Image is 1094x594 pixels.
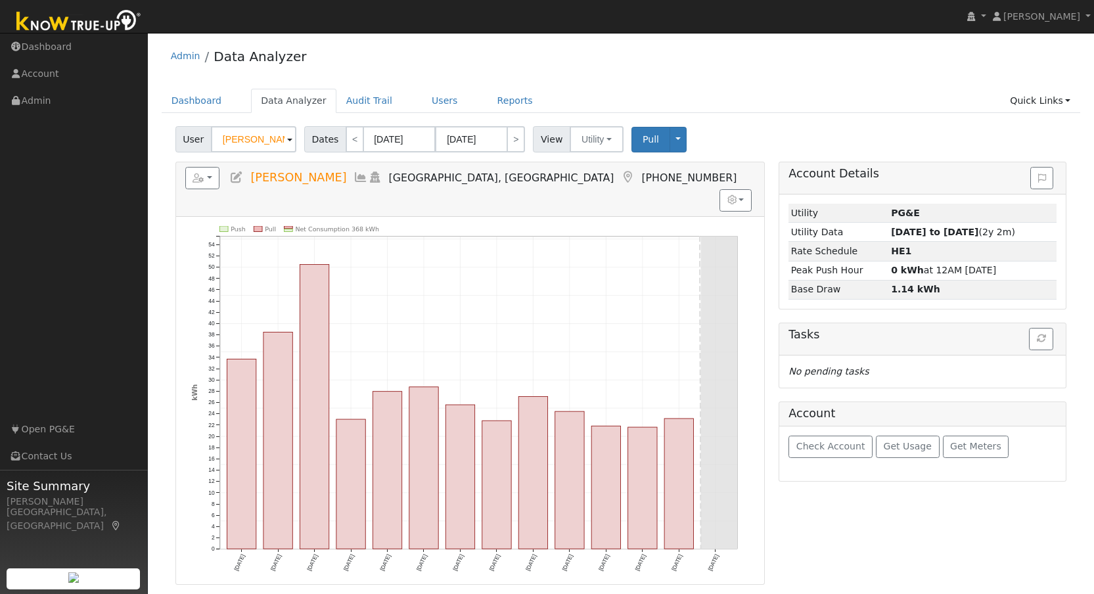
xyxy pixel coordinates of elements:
text: [DATE] [597,553,610,572]
text: [DATE] [524,553,537,572]
rect: onclick="" [300,264,329,549]
button: Get Usage [876,436,940,458]
text: 22 [208,422,215,428]
text: 48 [208,275,215,281]
text: 24 [208,410,215,417]
a: Dashboard [162,89,232,113]
div: [PERSON_NAME] [7,495,141,509]
text: 28 [208,388,215,394]
text: [DATE] [342,553,355,572]
span: [PERSON_NAME] [250,171,346,184]
text: kWh [191,384,198,401]
h5: Tasks [788,328,1057,342]
text: 14 [208,467,215,473]
text: [DATE] [451,553,465,572]
rect: onclick="" [555,411,584,549]
button: Pull [631,127,670,152]
strong: G [891,246,911,256]
text: 12 [208,478,215,484]
text: [DATE] [633,553,647,572]
text: 46 [208,286,215,293]
rect: onclick="" [591,426,620,549]
td: at 12AM [DATE] [889,261,1057,280]
a: Multi-Series Graph [353,171,368,184]
text: 38 [208,331,215,338]
text: 18 [208,444,215,451]
rect: onclick="" [664,419,693,549]
text: 26 [208,399,215,405]
a: Reports [488,89,543,113]
span: [PERSON_NAME] [1003,11,1080,22]
a: Map [110,520,122,531]
text: 32 [208,365,215,372]
span: [PHONE_NUMBER] [641,171,737,184]
span: [GEOGRAPHIC_DATA], [GEOGRAPHIC_DATA] [389,171,614,184]
strong: [DATE] to [DATE] [891,227,978,237]
text: 2 [212,534,215,541]
text: [DATE] [269,553,283,572]
img: Know True-Up [10,7,148,37]
a: < [346,126,364,152]
text: [DATE] [706,553,719,572]
input: Select a User [211,126,296,152]
text: [DATE] [306,553,319,572]
text: 30 [208,377,215,383]
span: Get Meters [950,441,1001,451]
rect: onclick="" [482,421,511,549]
text: 34 [208,354,215,361]
rect: onclick="" [445,405,474,549]
div: [GEOGRAPHIC_DATA], [GEOGRAPHIC_DATA] [7,505,141,533]
button: Issue History [1030,167,1053,189]
a: Login As (last Never) [368,171,382,184]
text: 6 [212,512,215,518]
a: Data Analyzer [214,49,306,64]
img: retrieve [68,572,79,583]
a: > [507,126,525,152]
text: [DATE] [415,553,428,572]
text: 54 [208,241,215,248]
span: User [175,126,212,152]
text: Net Consumption 368 kWh [295,225,379,233]
text: 8 [212,501,215,507]
span: Site Summary [7,477,141,495]
text: 44 [208,298,215,304]
i: No pending tasks [788,366,869,377]
td: Utility Data [788,223,888,242]
rect: onclick="" [336,419,365,549]
strong: ID: 17246799, authorized: 09/03/25 [891,208,920,218]
text: 52 [208,252,215,259]
button: Get Meters [943,436,1009,458]
h5: Account [788,407,835,420]
span: (2y 2m) [891,227,1015,237]
text: Push [231,225,246,233]
text: 16 [208,455,215,462]
button: Utility [570,126,624,152]
h5: Account Details [788,167,1057,181]
a: Admin [171,51,200,61]
text: 4 [212,523,215,530]
span: Get Usage [884,441,932,451]
text: [DATE] [378,553,392,572]
button: Refresh [1029,328,1053,350]
text: [DATE] [488,553,501,572]
a: Audit Trail [336,89,402,113]
button: Check Account [788,436,873,458]
rect: onclick="" [227,359,256,549]
text: [DATE] [670,553,683,572]
strong: 1.14 kWh [891,284,940,294]
text: [DATE] [560,553,574,572]
a: Map [620,171,635,184]
td: Utility [788,204,888,223]
text: [DATE] [233,553,246,572]
strong: 0 kWh [891,265,924,275]
td: Base Draw [788,280,888,299]
td: Rate Schedule [788,242,888,261]
rect: onclick="" [628,427,657,549]
text: 42 [208,309,215,315]
a: Quick Links [1000,89,1080,113]
span: Pull [643,134,659,145]
rect: onclick="" [518,396,547,549]
text: Pull [265,225,276,233]
rect: onclick="" [263,332,292,549]
text: 50 [208,263,215,270]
